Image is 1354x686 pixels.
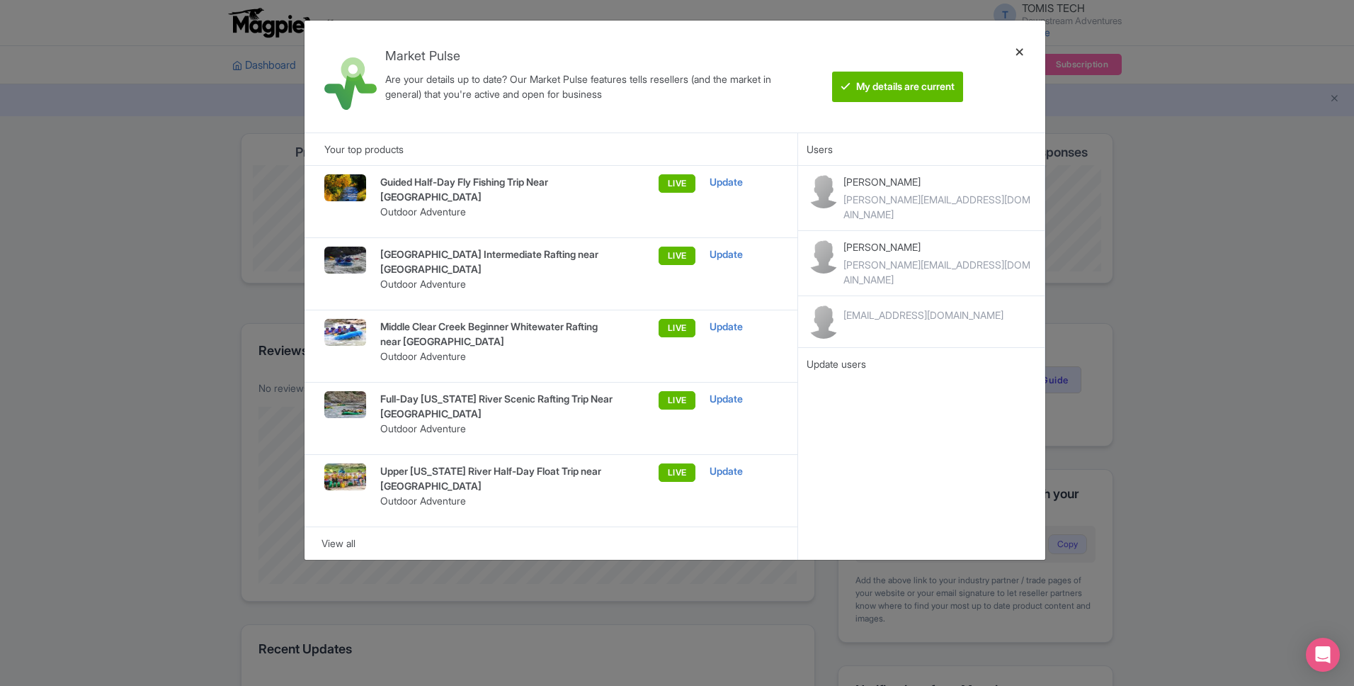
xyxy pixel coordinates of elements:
img: contact-b11cc6e953956a0c50a2f97983291f06.png [807,174,841,208]
div: Your top products [305,133,798,165]
p: Outdoor Adventure [380,204,614,219]
p: Middle Clear Creek Beginner Whitewater Rafting near [GEOGRAPHIC_DATA] [380,319,614,349]
img: market_pulse-1-0a5220b3d29e4a0de46fb7534bebe030.svg [324,57,377,110]
p: [GEOGRAPHIC_DATA] Intermediate Rafting near [GEOGRAPHIC_DATA] [380,247,614,276]
h4: Market Pulse [385,49,792,63]
p: [PERSON_NAME] [843,240,1036,254]
btn: My details are current [832,72,963,102]
img: contact-b11cc6e953956a0c50a2f97983291f06.png [807,240,841,274]
div: Update [710,174,778,190]
div: Are your details up to date? Our Market Pulse features tells resellers (and the market in general... [385,72,792,101]
div: Update users [807,356,1036,372]
div: View all [322,536,781,551]
p: Guided Half-Day Fly Fishing Trip Near [GEOGRAPHIC_DATA] [380,174,614,204]
div: Update [710,319,778,334]
div: Open Intercom Messenger [1306,638,1340,672]
div: Update [710,247,778,262]
img: _DSC4679_e5kfdl.jpg [324,247,366,274]
img: qlog5exqjyoz8abnsfdg.jpg [324,174,366,201]
p: Full-Day [US_STATE] River Scenic Rafting Trip Near [GEOGRAPHIC_DATA] [380,391,614,421]
div: [PERSON_NAME][EMAIL_ADDRESS][DOMAIN_NAME] [843,257,1036,287]
p: Outdoor Adventure [380,421,614,436]
p: [PERSON_NAME] [843,174,1036,189]
img: ehecsjsaarj7ittcol1c.jpg [324,319,366,346]
div: [EMAIL_ADDRESS][DOMAIN_NAME] [843,308,1003,322]
p: Outdoor Adventure [380,493,614,508]
div: Update [710,463,778,479]
div: [PERSON_NAME][EMAIL_ADDRESS][DOMAIN_NAME] [843,192,1036,222]
p: Outdoor Adventure [380,349,614,364]
p: Upper [US_STATE] River Half-Day Float Trip near [GEOGRAPHIC_DATA] [380,463,614,493]
img: rrab8lz7nlkx7iwksns4.jpg [324,391,366,418]
div: Update [710,391,778,407]
div: Users [798,133,1045,165]
img: DSC_4314_ogavpa.jpg [324,463,366,490]
img: contact-b11cc6e953956a0c50a2f97983291f06.png [807,305,841,339]
p: Outdoor Adventure [380,276,614,291]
